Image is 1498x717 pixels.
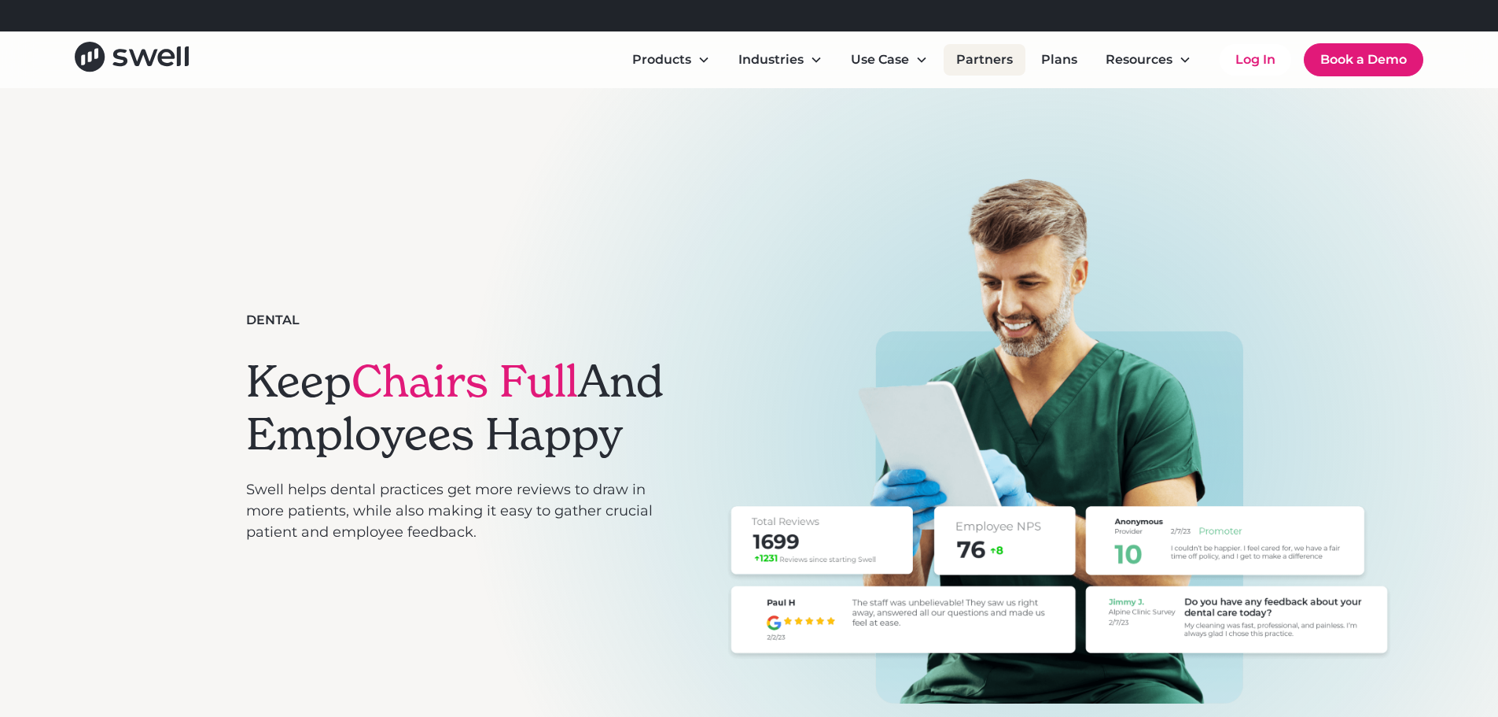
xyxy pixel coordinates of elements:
[246,311,300,330] div: Dental
[1106,50,1172,69] div: Resources
[944,44,1025,76] a: Partners
[246,355,669,460] h1: Keep And Employees Happy
[723,176,1394,704] img: A smiling dentist in green scrubs, looking at an iPad that shows some of the reviews that have be...
[620,44,723,76] div: Products
[851,50,909,69] div: Use Case
[1029,44,1090,76] a: Plans
[632,50,691,69] div: Products
[1220,44,1291,76] a: Log In
[75,42,189,77] a: home
[1093,44,1204,76] div: Resources
[726,44,835,76] div: Industries
[246,479,669,543] p: Swell helps dental practices get more reviews to draw in more patients, while also making it easy...
[351,353,578,409] span: Chairs Full
[738,50,804,69] div: Industries
[838,44,940,76] div: Use Case
[1304,43,1423,76] a: Book a Demo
